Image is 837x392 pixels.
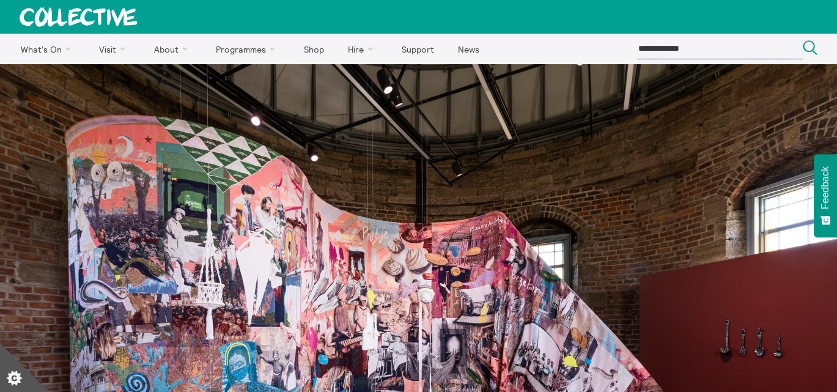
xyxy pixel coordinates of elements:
a: Visit [89,34,141,64]
a: Support [391,34,444,64]
button: Feedback - Show survey [814,154,837,237]
a: Hire [337,34,389,64]
a: About [143,34,203,64]
span: Feedback [820,166,831,209]
a: What's On [10,34,86,64]
a: Shop [293,34,334,64]
a: Programmes [205,34,291,64]
a: News [447,34,490,64]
